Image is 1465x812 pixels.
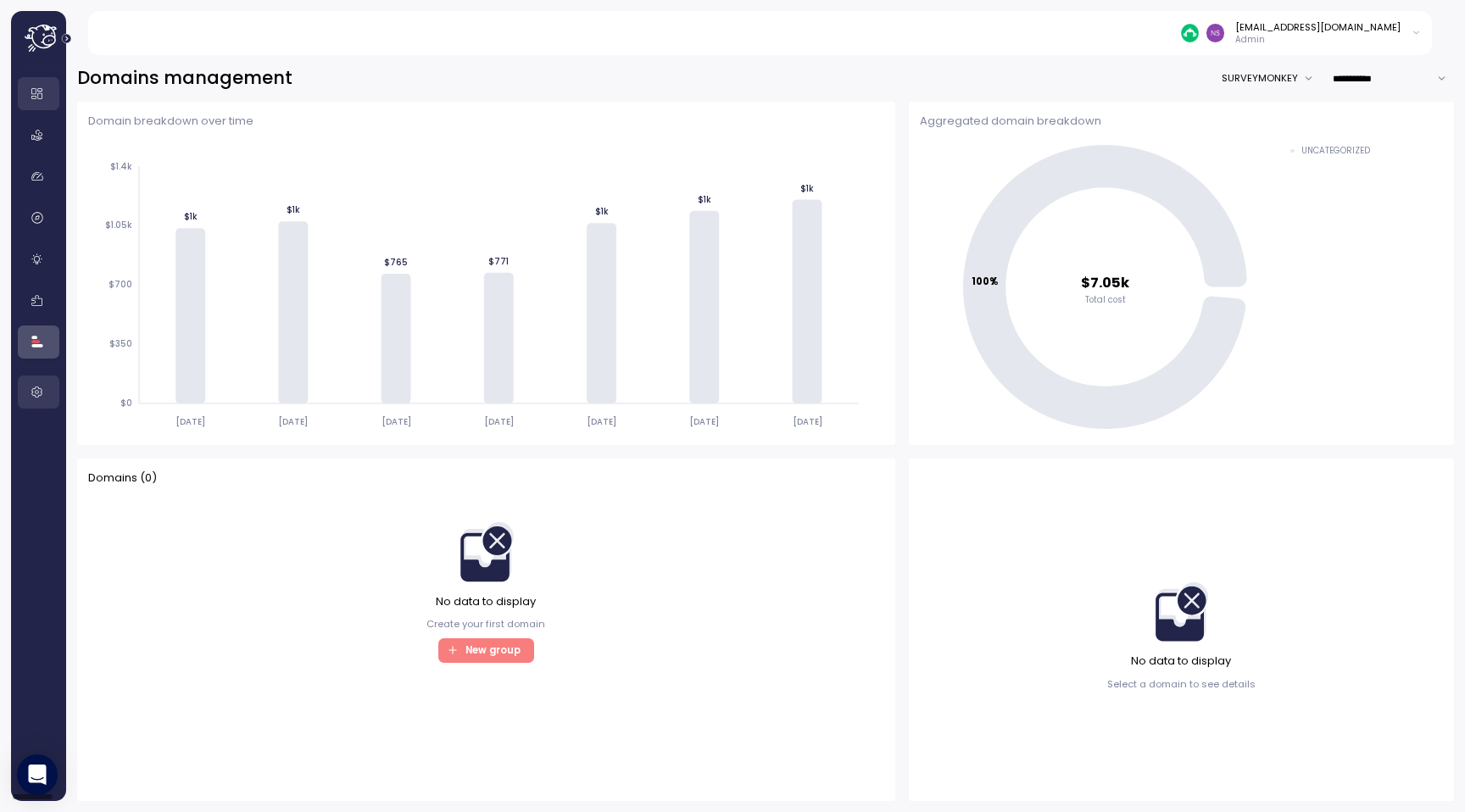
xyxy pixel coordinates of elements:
[698,194,711,205] tspan: $1k
[175,416,205,427] tspan: [DATE]
[1301,145,1370,157] div: UNCATEGORIZED
[105,220,132,231] tspan: $1.05k
[436,593,536,610] p: No data to display
[488,256,509,267] tspan: $771
[109,339,132,350] tspan: $350
[278,416,308,427] tspan: [DATE]
[17,754,58,795] div: Open Intercom Messenger
[1235,20,1401,34] div: [EMAIL_ADDRESS][DOMAIN_NAME]
[793,416,822,427] tspan: [DATE]
[1131,653,1231,670] p: No data to display
[1081,272,1130,292] tspan: $7.05k
[1206,24,1224,42] img: d8f3371d50c36e321b0eb15bc94ec64c
[465,639,521,662] span: New group
[1107,677,1256,691] p: Select a domain to see details
[110,161,132,172] tspan: $1.4k
[77,66,292,91] h2: Domains management
[1181,24,1199,42] img: 687cba7b7af778e9efcde14e.PNG
[184,212,198,223] tspan: $1k
[920,113,1443,130] p: Aggregated domain breakdown
[120,398,132,409] tspan: $0
[287,205,300,216] tspan: $1k
[384,257,408,268] tspan: $765
[1222,66,1322,91] button: SURVEYMONKEY
[88,470,157,487] p: Domains ( 0 )
[382,416,411,427] tspan: [DATE]
[587,416,616,427] tspan: [DATE]
[689,416,719,427] tspan: [DATE]
[595,207,609,218] tspan: $1k
[1084,294,1125,305] tspan: Total cost
[800,183,814,194] tspan: $1k
[484,416,514,427] tspan: [DATE]
[56,32,77,45] button: Expand navigation
[88,113,884,130] p: Domain breakdown over time
[109,280,132,291] tspan: $700
[426,617,545,631] p: Create your first domain
[438,638,535,663] button: New group
[1235,34,1401,46] p: Admin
